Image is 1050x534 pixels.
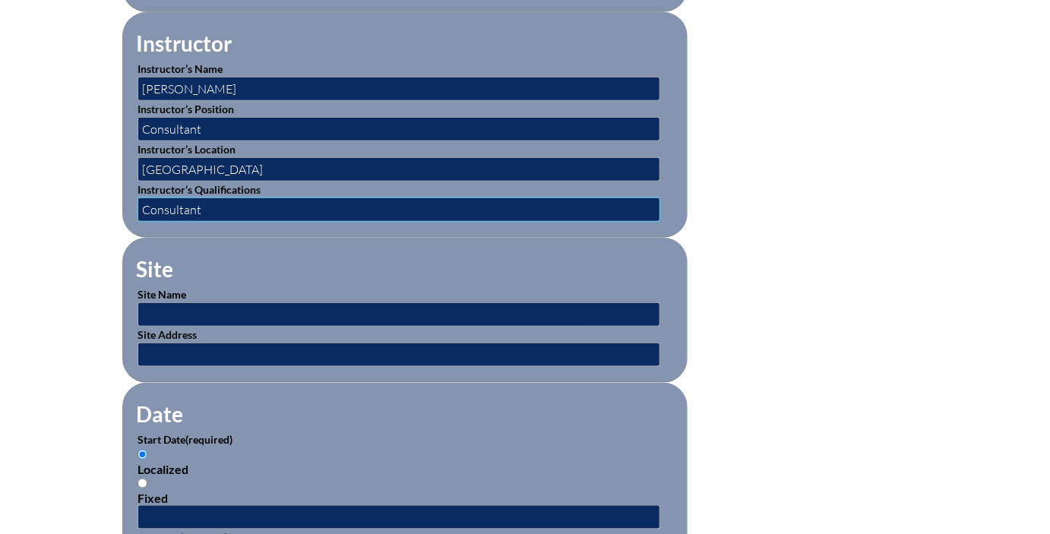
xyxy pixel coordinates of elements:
span: (required) [185,433,232,446]
div: Fixed [138,491,672,505]
input: Fixed [138,479,147,488]
div: Localized [138,462,672,476]
label: Instructor’s Qualifications [138,183,261,196]
label: Instructor’s Location [138,143,236,156]
input: Localized [138,450,147,460]
legend: Date [134,401,185,427]
label: Site Name [138,288,186,301]
legend: Site [134,256,175,282]
legend: Instructor [134,30,233,56]
label: Site Address [138,328,197,341]
label: Instructor’s Name [138,62,223,75]
label: Start Date [138,433,232,446]
label: Instructor’s Position [138,103,234,115]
